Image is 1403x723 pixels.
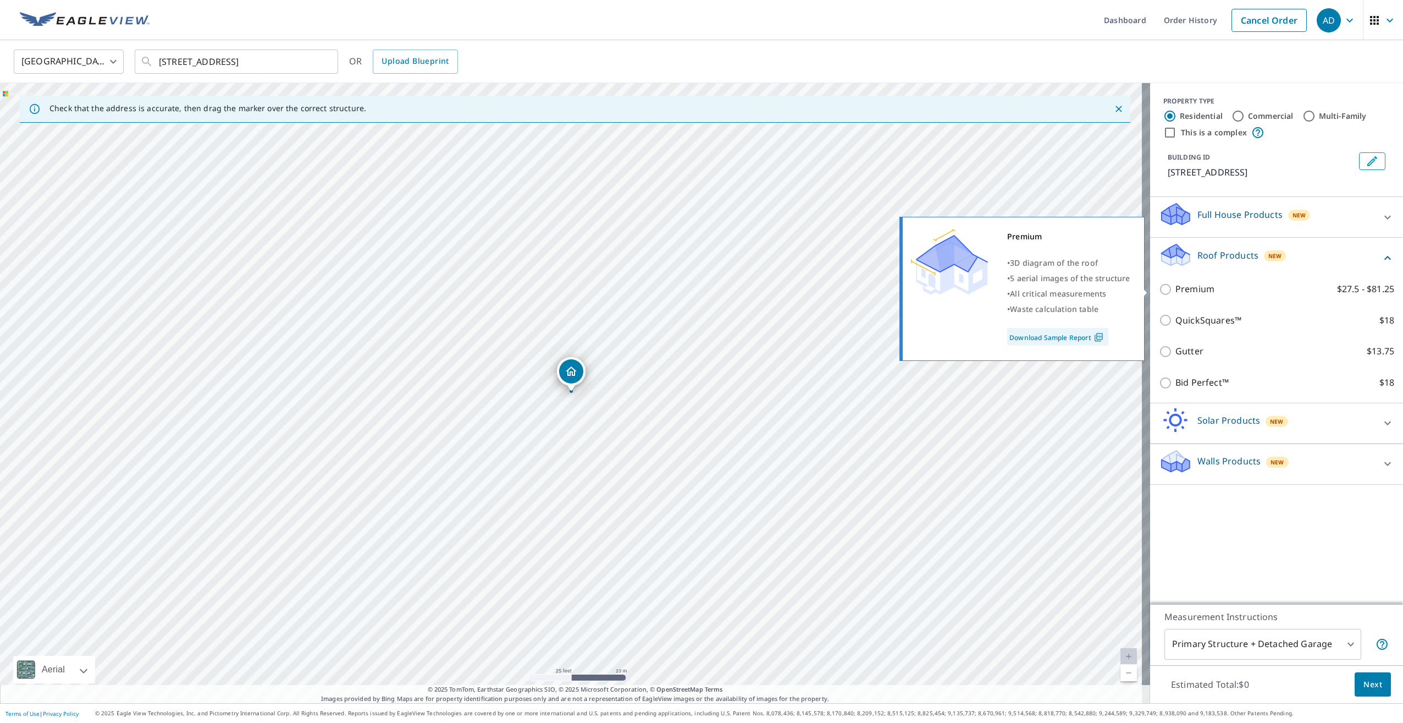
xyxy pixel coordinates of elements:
a: Terms [705,685,723,693]
p: Walls Products [1197,454,1261,468]
span: Next [1363,678,1382,692]
div: Premium [1007,229,1130,244]
a: OpenStreetMap [656,685,703,693]
span: New [1268,251,1282,260]
p: Bid Perfect™ [1175,376,1229,390]
div: • [1007,271,1130,286]
p: Solar Products [1197,414,1260,427]
span: Your report will include the primary structure and a detached garage if one exists. [1376,638,1389,651]
p: Roof Products [1197,249,1258,262]
p: [STREET_ADDRESS] [1168,166,1355,179]
span: Waste calculation table [1010,304,1098,314]
div: AD [1317,8,1341,32]
a: Current Level 20, Zoom In Disabled [1120,648,1137,665]
img: Pdf Icon [1091,332,1106,342]
button: Close [1112,102,1126,116]
p: Full House Products [1197,208,1283,221]
p: $27.5 - $81.25 [1337,282,1394,296]
div: PROPERTY TYPE [1163,96,1390,106]
span: 3D diagram of the roof [1010,258,1098,268]
div: • [1007,255,1130,271]
label: Commercial [1248,111,1294,122]
div: Dropped pin, building 1, Residential property, 1814 W Pepper Ln Spokane, WA 99218 [557,357,585,391]
span: Upload Blueprint [382,54,449,68]
a: Cancel Order [1231,9,1307,32]
p: $18 [1379,376,1394,390]
span: New [1271,458,1284,467]
label: Residential [1180,111,1223,122]
p: BUILDING ID [1168,152,1210,162]
div: [GEOGRAPHIC_DATA] [14,46,124,77]
label: This is a complex [1181,127,1247,138]
a: Upload Blueprint [373,50,457,74]
label: Multi-Family [1319,111,1367,122]
p: QuickSquares™ [1175,314,1241,327]
span: New [1270,417,1284,426]
p: $13.75 [1367,344,1394,358]
span: All critical measurements [1010,288,1106,299]
a: Download Sample Report [1007,328,1108,346]
a: Terms of Use [5,710,40,717]
span: New [1292,211,1306,220]
div: Aerial [38,656,68,683]
input: Search by address or latitude-longitude [159,46,316,77]
div: Roof ProductsNew [1159,242,1394,273]
div: Walls ProductsNew [1159,448,1394,480]
img: Premium [911,229,988,295]
p: | [5,710,79,717]
span: © 2025 TomTom, Earthstar Geographics SIO, © 2025 Microsoft Corporation, © [428,685,723,694]
img: EV Logo [20,12,150,29]
div: • [1007,286,1130,302]
button: Next [1355,672,1391,697]
div: • [1007,302,1130,317]
button: Edit building 1 [1359,152,1385,170]
div: Solar ProductsNew [1159,408,1394,439]
p: Gutter [1175,344,1203,358]
p: Premium [1175,282,1214,296]
a: Privacy Policy [43,710,79,717]
a: Current Level 20, Zoom Out [1120,665,1137,681]
p: Estimated Total: $0 [1162,672,1258,697]
div: Full House ProductsNew [1159,201,1394,233]
p: $18 [1379,314,1394,327]
p: © 2025 Eagle View Technologies, Inc. and Pictometry International Corp. All Rights Reserved. Repo... [95,709,1398,717]
div: OR [349,50,458,74]
div: Aerial [13,656,95,683]
p: Check that the address is accurate, then drag the marker over the correct structure. [49,103,366,113]
p: Measurement Instructions [1164,610,1389,623]
div: Primary Structure + Detached Garage [1164,629,1361,660]
span: 5 aerial images of the structure [1010,273,1130,283]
